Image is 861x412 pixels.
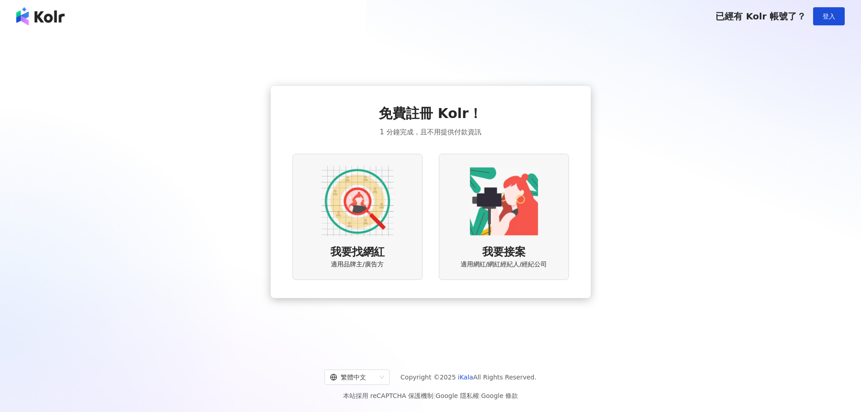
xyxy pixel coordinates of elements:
img: KOL identity option [468,165,540,237]
span: 1 分鐘完成，且不用提供付款資訊 [380,127,481,137]
span: 我要接案 [482,245,526,260]
span: 免費註冊 Kolr！ [379,104,482,123]
span: 我要找網紅 [330,245,385,260]
span: 適用網紅/網紅經紀人/經紀公司 [461,260,547,269]
span: 登入 [823,13,835,20]
span: 適用品牌主/廣告方 [331,260,384,269]
span: | [479,392,481,399]
div: 繁體中文 [330,370,376,384]
a: Google 隱私權 [436,392,479,399]
span: | [433,392,436,399]
span: 本站採用 reCAPTCHA 保護機制 [343,390,518,401]
button: 登入 [813,7,845,25]
img: AD identity option [321,165,394,237]
img: logo [16,7,65,25]
a: Google 條款 [481,392,518,399]
span: 已經有 Kolr 帳號了？ [715,11,806,22]
a: iKala [458,374,473,381]
span: Copyright © 2025 All Rights Reserved. [400,372,536,383]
